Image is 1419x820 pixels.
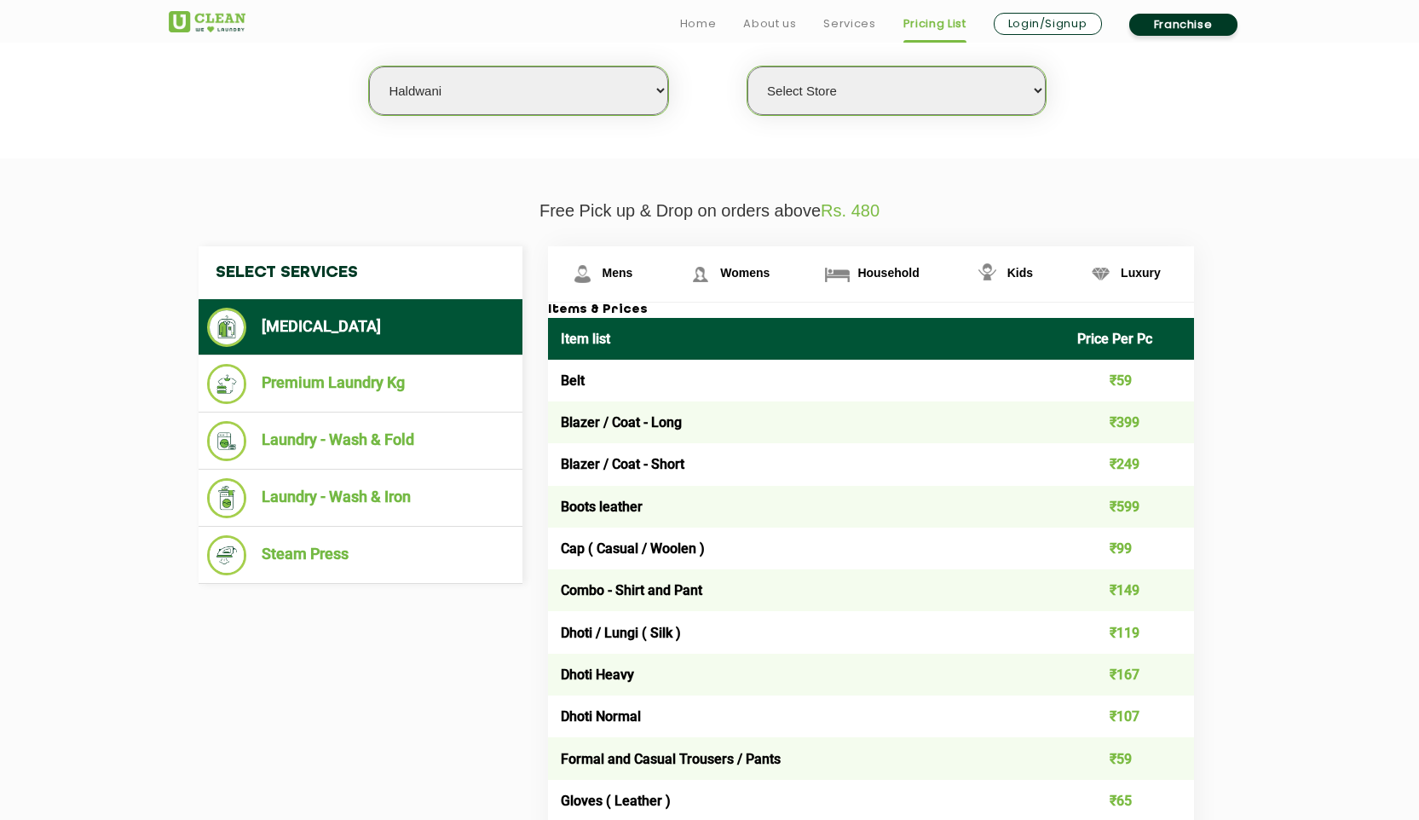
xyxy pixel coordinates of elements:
span: Womens [720,266,770,280]
li: Laundry - Wash & Fold [207,421,514,461]
td: ₹59 [1064,360,1194,401]
td: ₹99 [1064,528,1194,569]
h3: Items & Prices [548,303,1194,318]
img: Steam Press [207,535,247,575]
span: Household [857,266,919,280]
img: Laundry - Wash & Fold [207,421,247,461]
img: Womens [685,259,715,289]
li: [MEDICAL_DATA] [207,308,514,347]
td: ₹249 [1064,443,1194,485]
td: Dhoti Heavy [548,654,1065,696]
td: Blazer / Coat - Short [548,443,1065,485]
td: ₹107 [1064,696,1194,737]
td: Belt [548,360,1065,401]
img: UClean Laundry and Dry Cleaning [169,11,245,32]
p: Free Pick up & Drop on orders above [169,201,1251,221]
td: ₹167 [1064,654,1194,696]
td: Formal and Casual Trousers / Pants [548,737,1065,779]
td: ₹599 [1064,486,1194,528]
td: ₹119 [1064,611,1194,653]
span: Luxury [1121,266,1161,280]
img: Dry Cleaning [207,308,247,347]
a: Login/Signup [994,13,1102,35]
a: Services [823,14,875,34]
img: Luxury [1086,259,1116,289]
li: Steam Press [207,535,514,575]
td: Dhoti / Lungi ( Silk ) [548,611,1065,653]
img: Laundry - Wash & Iron [207,478,247,518]
td: ₹59 [1064,737,1194,779]
span: Kids [1007,266,1033,280]
img: Mens [568,259,597,289]
a: About us [743,14,796,34]
td: ₹149 [1064,569,1194,611]
th: Item list [548,318,1065,360]
img: Premium Laundry Kg [207,364,247,404]
td: ₹399 [1064,401,1194,443]
a: Franchise [1129,14,1237,36]
td: Dhoti Normal [548,696,1065,737]
td: Cap ( Casual / Woolen ) [548,528,1065,569]
img: Household [822,259,852,289]
span: Mens [603,266,633,280]
img: Kids [972,259,1002,289]
li: Premium Laundry Kg [207,364,514,404]
th: Price Per Pc [1064,318,1194,360]
h4: Select Services [199,246,522,299]
span: Rs. 480 [821,201,880,220]
a: Pricing List [903,14,966,34]
td: Blazer / Coat - Long [548,401,1065,443]
td: Boots leather [548,486,1065,528]
td: Combo - Shirt and Pant [548,569,1065,611]
li: Laundry - Wash & Iron [207,478,514,518]
a: Home [680,14,717,34]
